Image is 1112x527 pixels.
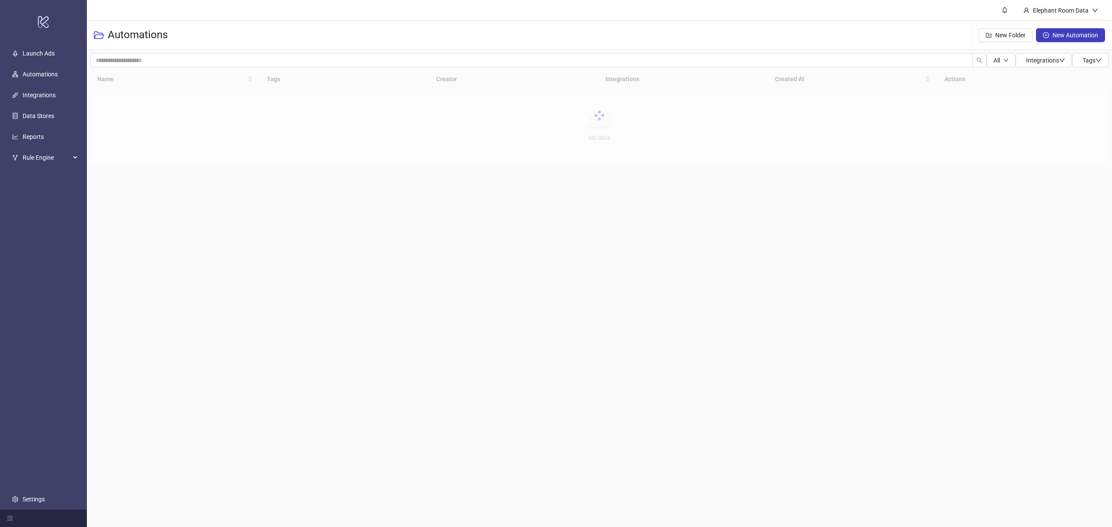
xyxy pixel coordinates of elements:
span: Tags [1082,57,1102,64]
a: Reports [23,133,44,140]
span: Rule Engine [23,149,70,166]
span: down [1092,7,1098,13]
span: plus-circle [1043,32,1049,38]
span: down [1059,57,1065,63]
span: bell [1002,7,1008,13]
button: New Automation [1036,28,1105,42]
h3: Automations [108,28,168,42]
span: Integrations [1026,57,1065,64]
span: user [1023,7,1029,13]
a: Automations [23,71,58,78]
a: Integrations [23,92,56,99]
button: Integrationsdown [1016,53,1072,67]
a: Data Stores [23,112,54,119]
span: fork [12,155,18,161]
span: folder-open [94,30,104,40]
div: Elephant Room Data [1029,6,1092,15]
span: folder-add [986,32,992,38]
span: All [993,57,1000,64]
button: New Folder [979,28,1033,42]
a: Settings [23,496,45,503]
span: search [976,57,983,63]
span: down [1095,57,1102,63]
span: down [1003,58,1009,63]
span: New Automation [1052,32,1098,39]
button: Tagsdown [1072,53,1109,67]
span: menu-fold [7,515,13,521]
a: Launch Ads [23,50,55,57]
button: Alldown [986,53,1016,67]
span: New Folder [995,32,1026,39]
